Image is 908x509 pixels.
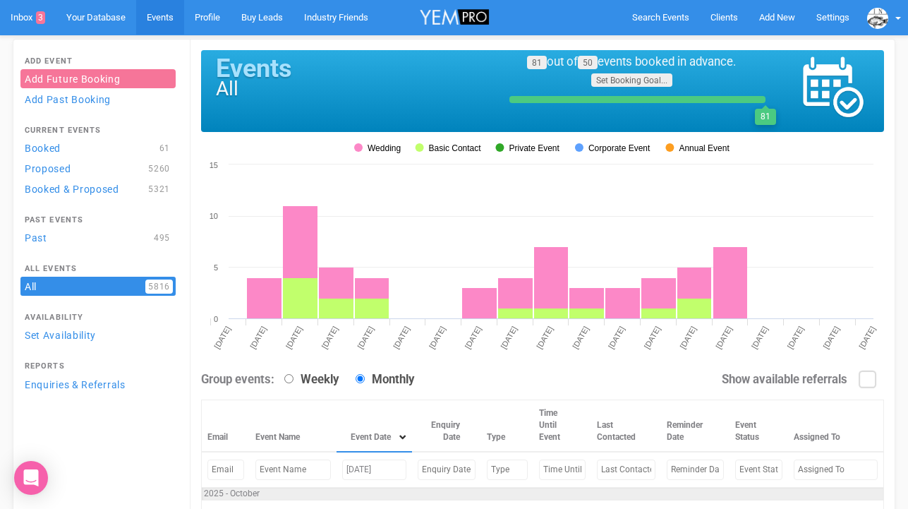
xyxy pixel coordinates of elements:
[571,325,591,350] tspan: [DATE]
[248,325,268,350] tspan: [DATE]
[607,325,626,350] tspan: [DATE]
[20,325,176,345] a: Set Availability
[284,374,293,383] input: Weekly
[710,12,738,23] span: Clients
[643,325,662,350] tspan: [DATE]
[212,325,232,350] tspan: [DATE]
[487,460,528,480] input: Filter by Type
[578,56,598,69] a: 50
[145,182,173,196] span: 5321
[801,55,864,119] img: events_calendar-47d57c581de8ae7e0d62452d7a588d7d83c6c9437aa29a14e0e0b6a065d91899.png
[591,73,672,87] a: Set Booking Goal...
[722,372,847,386] strong: Show available referrals
[20,277,176,296] a: All5816
[151,231,173,245] span: 495
[509,143,559,153] tspan: Private Event
[214,315,218,323] tspan: 0
[667,460,723,480] input: Filter by Reminder Date
[539,460,586,480] input: Filter by Time Until Event
[20,179,176,198] a: Booked & Proposed5321
[20,228,176,247] a: Past495
[216,78,486,100] h1: All
[284,325,304,350] tspan: [DATE]
[25,362,171,371] h4: Reports
[533,400,591,452] th: Time Until Event
[25,126,171,135] h4: Current Events
[201,372,274,386] strong: Group events:
[20,90,176,109] a: Add Past Booking
[349,371,414,388] label: Monthly
[145,280,173,294] span: 5816
[464,325,483,350] tspan: [DATE]
[277,371,339,388] label: Weekly
[210,161,218,169] tspan: 15
[320,325,340,350] tspan: [DATE]
[759,12,795,23] span: Add New
[730,400,788,452] th: Event Status
[20,138,176,157] a: Booked61
[678,325,698,350] tspan: [DATE]
[25,313,171,322] h4: Availability
[20,375,176,394] a: Enquiries & Referrals
[250,400,337,452] th: Event Name
[755,109,776,125] div: 81
[25,216,171,224] h4: Past Events
[25,265,171,273] h4: All Events
[25,57,171,66] h4: Add Event
[821,325,841,350] tspan: [DATE]
[255,460,331,480] input: Filter by Event Name
[356,325,375,350] tspan: [DATE]
[527,56,547,69] a: 81
[535,325,555,350] tspan: [DATE]
[216,55,486,83] h1: Events
[750,325,770,350] tspan: [DATE]
[145,162,173,176] span: 5260
[867,8,888,29] img: data
[481,400,533,452] th: Type
[714,325,734,350] tspan: [DATE]
[661,400,729,452] th: Reminder Date
[207,460,244,480] input: Filter by Email
[786,325,806,350] tspan: [DATE]
[794,460,878,480] input: Filter by Assigned To
[632,12,689,23] span: Search Events
[202,487,884,500] td: 2025 - October
[20,159,176,178] a: Proposed5260
[499,325,519,350] tspan: [DATE]
[591,400,662,452] th: Last Contacted
[597,460,656,480] input: Filter by Last Contacted
[428,325,447,350] tspan: [DATE]
[20,69,176,88] a: Add Future Booking
[202,400,250,452] th: Email
[36,11,45,24] span: 3
[735,460,782,480] input: Filter by Event Status
[509,54,753,89] div: out of events booked in advance.
[788,400,884,452] th: Assigned To
[337,400,412,452] th: Event Date
[157,141,173,155] span: 61
[392,325,411,350] tspan: [DATE]
[210,212,218,220] tspan: 10
[356,374,365,383] input: Monthly
[418,460,476,480] input: Filter by Enquiry Date
[342,460,406,480] input: Filter by Event Date
[679,143,730,153] tspan: Annual Event
[14,461,48,495] div: Open Intercom Messenger
[214,263,218,272] tspan: 5
[857,325,877,350] tspan: [DATE]
[588,143,650,153] tspan: Corporate Event
[429,143,482,153] tspan: Basic Contact
[368,143,401,153] tspan: Wedding
[412,400,481,452] th: Enquiry Date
